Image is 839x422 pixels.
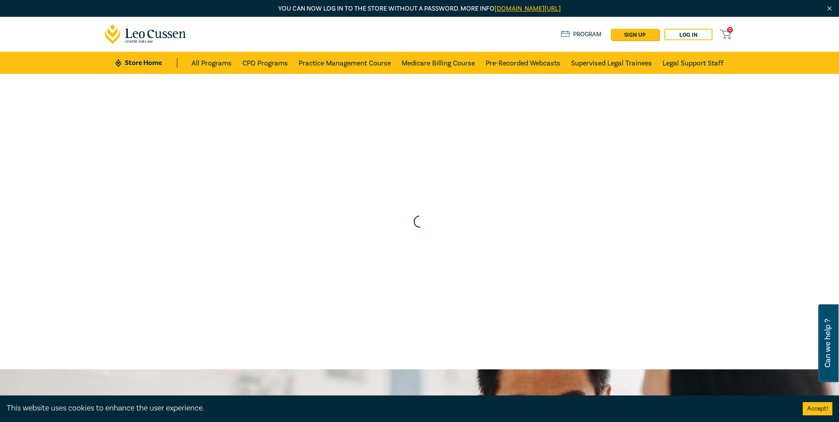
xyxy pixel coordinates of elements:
[826,5,833,12] img: Close
[611,29,659,40] a: sign up
[486,52,560,74] a: Pre-Recorded Webcasts
[561,30,602,39] a: Program
[105,4,735,14] p: You can now log in to the store without a password. More info
[192,52,232,74] a: All Programs
[727,27,733,33] span: 0
[115,58,177,68] a: Store Home
[824,310,832,377] span: Can we help ?
[663,52,724,74] a: Legal Support Staff
[571,52,652,74] a: Supervised Legal Trainees
[494,4,561,13] a: [DOMAIN_NAME][URL]
[664,29,713,40] a: Log in
[242,52,288,74] a: CPD Programs
[803,402,832,415] button: Accept cookies
[299,52,391,74] a: Practice Management Course
[7,403,789,414] div: This website uses cookies to enhance the user experience.
[402,52,475,74] a: Medicare Billing Course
